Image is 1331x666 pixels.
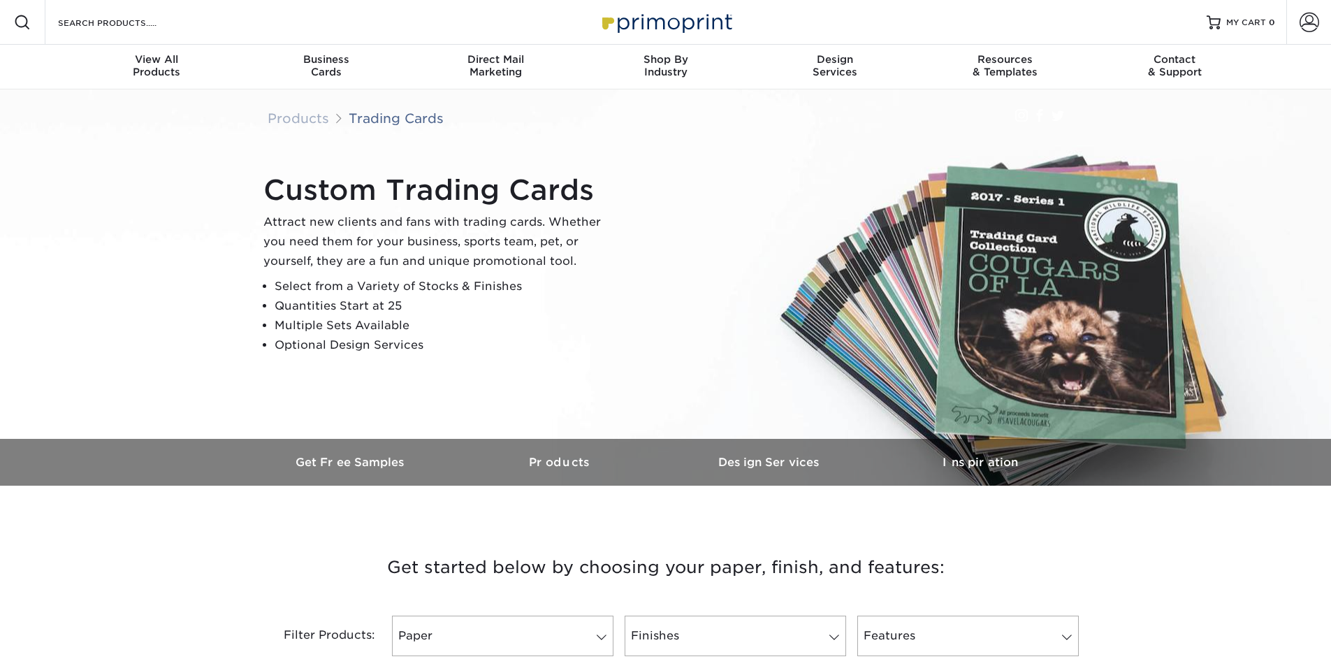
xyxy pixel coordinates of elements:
[920,53,1090,66] span: Resources
[241,45,411,89] a: BusinessCards
[411,53,581,66] span: Direct Mail
[241,53,411,66] span: Business
[666,439,875,486] a: Design Services
[596,7,736,37] img: Primoprint
[392,616,613,656] a: Paper
[72,53,242,66] span: View All
[1269,17,1275,27] span: 0
[411,45,581,89] a: Direct MailMarketing
[72,45,242,89] a: View AllProducts
[268,110,329,126] a: Products
[666,456,875,469] h3: Design Services
[247,616,386,656] div: Filter Products:
[257,536,1075,599] h3: Get started below by choosing your paper, finish, and features:
[411,53,581,78] div: Marketing
[875,456,1085,469] h3: Inspiration
[275,316,613,335] li: Multiple Sets Available
[581,45,750,89] a: Shop ByIndustry
[920,45,1090,89] a: Resources& Templates
[750,45,920,89] a: DesignServices
[456,439,666,486] a: Products
[875,439,1085,486] a: Inspiration
[750,53,920,66] span: Design
[349,110,444,126] a: Trading Cards
[247,456,456,469] h3: Get Free Samples
[275,335,613,355] li: Optional Design Services
[57,14,193,31] input: SEARCH PRODUCTS.....
[72,53,242,78] div: Products
[275,277,613,296] li: Select from a Variety of Stocks & Finishes
[263,173,613,207] h1: Custom Trading Cards
[1226,17,1266,29] span: MY CART
[750,53,920,78] div: Services
[456,456,666,469] h3: Products
[857,616,1079,656] a: Features
[1090,53,1260,66] span: Contact
[275,296,613,316] li: Quantities Start at 25
[241,53,411,78] div: Cards
[1090,45,1260,89] a: Contact& Support
[1090,53,1260,78] div: & Support
[581,53,750,66] span: Shop By
[625,616,846,656] a: Finishes
[263,212,613,271] p: Attract new clients and fans with trading cards. Whether you need them for your business, sports ...
[920,53,1090,78] div: & Templates
[247,439,456,486] a: Get Free Samples
[581,53,750,78] div: Industry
